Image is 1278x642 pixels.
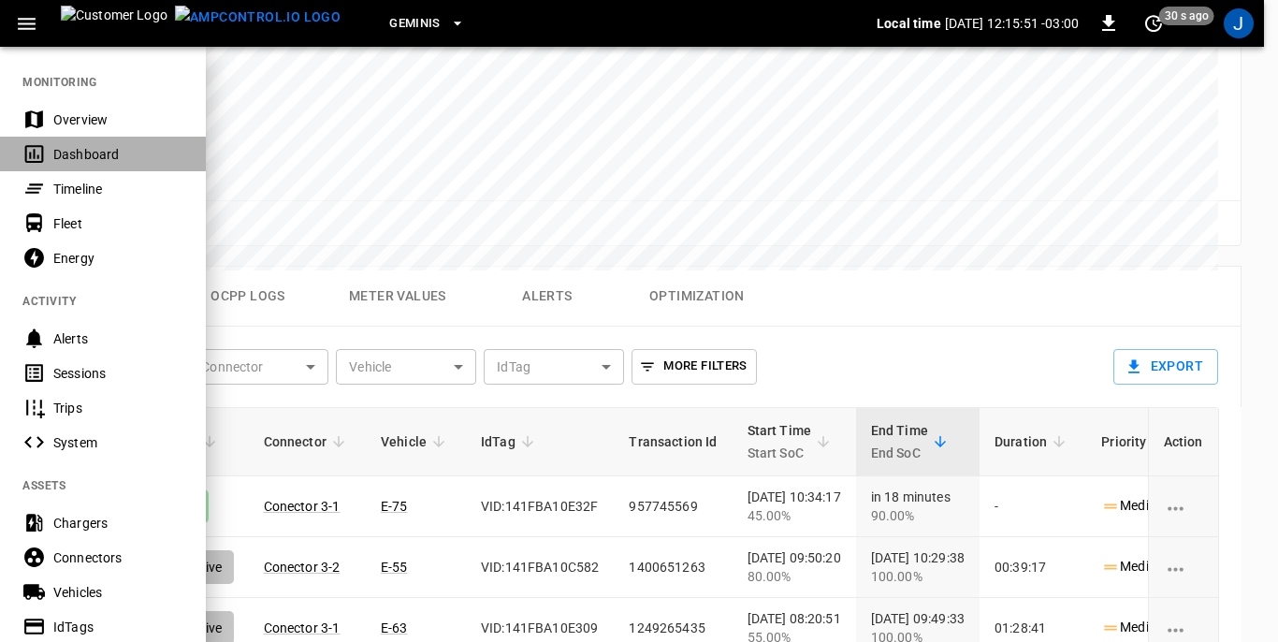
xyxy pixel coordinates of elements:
[53,399,183,417] div: Trips
[53,548,183,567] div: Connectors
[945,14,1079,33] p: [DATE] 12:15:51 -03:00
[877,14,941,33] p: Local time
[53,180,183,198] div: Timeline
[53,618,183,636] div: IdTags
[53,329,183,348] div: Alerts
[53,514,183,533] div: Chargers
[1159,7,1214,25] span: 30 s ago
[175,6,341,29] img: ampcontrol.io logo
[53,583,183,602] div: Vehicles
[389,13,441,35] span: Geminis
[53,145,183,164] div: Dashboard
[53,110,183,129] div: Overview
[1139,8,1169,38] button: set refresh interval
[53,433,183,452] div: System
[1224,8,1254,38] div: profile-icon
[53,249,183,268] div: Energy
[61,6,167,41] img: Customer Logo
[53,364,183,383] div: Sessions
[53,214,183,233] div: Fleet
